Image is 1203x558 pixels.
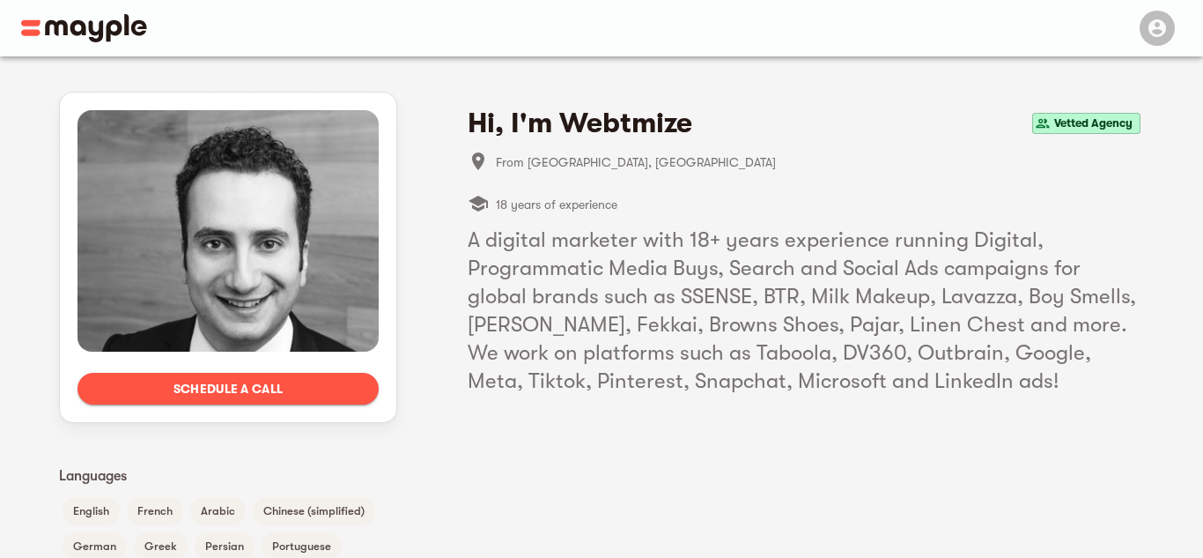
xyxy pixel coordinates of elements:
span: Portuguese [262,536,342,557]
span: Vetted Agency [1047,113,1140,134]
span: Persian [195,536,255,557]
span: English [63,501,120,522]
span: Schedule a call [92,378,365,399]
h4: Hi, I'm Webtmize [468,106,692,141]
img: Main logo [21,14,147,42]
span: Arabic [190,501,246,522]
span: French [127,501,183,522]
p: Languages [59,465,397,487]
h5: A digital marketer with 18+ years experience running Digital, Programmatic Media Buys, Search and... [468,226,1144,395]
button: Schedule a call [77,373,379,405]
span: Chinese (simplified) [253,501,375,522]
span: From [GEOGRAPHIC_DATA], [GEOGRAPHIC_DATA] [496,152,1144,173]
span: Greek [134,536,188,557]
span: Menu [1129,19,1182,33]
span: German [63,536,127,557]
span: 18 years of experience [496,194,617,215]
